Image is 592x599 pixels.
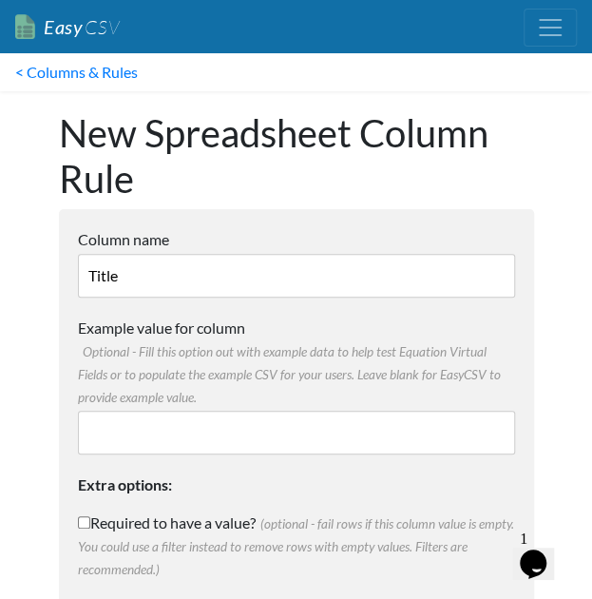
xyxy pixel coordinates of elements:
label: Column name [78,228,515,251]
button: Toggle navigation [524,9,577,47]
label: Example value for column [78,317,515,408]
span: Optional - Fill this option out with example data to help test Equation Virtual Fields or to popu... [78,344,501,405]
span: CSV [83,15,120,39]
h1: New Spreadsheet Column Rule [59,110,534,202]
input: Required to have a value?(optional - fail rows if this column value is empty. You could use a fil... [78,516,90,529]
span: (optional - fail rows if this column value is empty. You could use a filter instead to remove row... [78,516,514,577]
label: Required to have a value? [78,512,515,580]
b: Extra options: [78,475,172,493]
a: EasyCSV [15,8,120,47]
iframe: chat widget [512,523,573,580]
